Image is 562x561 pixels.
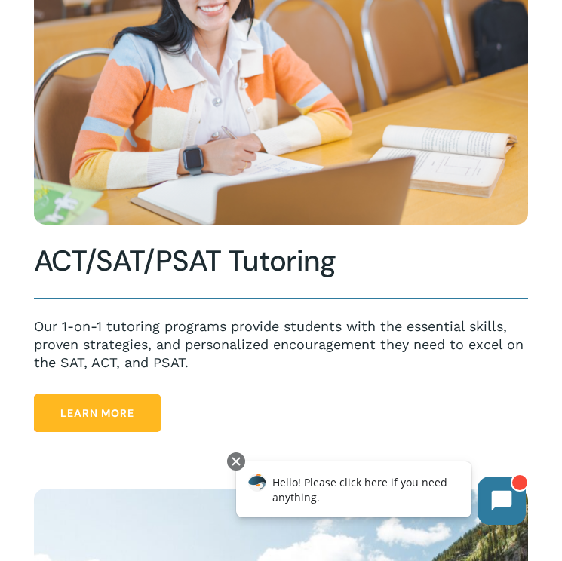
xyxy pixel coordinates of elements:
span: Learn More [60,406,134,421]
a: Learn More [34,394,161,432]
h2: ACT/SAT/PSAT Tutoring [34,244,528,278]
iframe: Chatbot [220,449,541,540]
p: Our 1-on-1 tutoring programs provide students with the essential skills, proven strategies, and p... [34,317,528,372]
